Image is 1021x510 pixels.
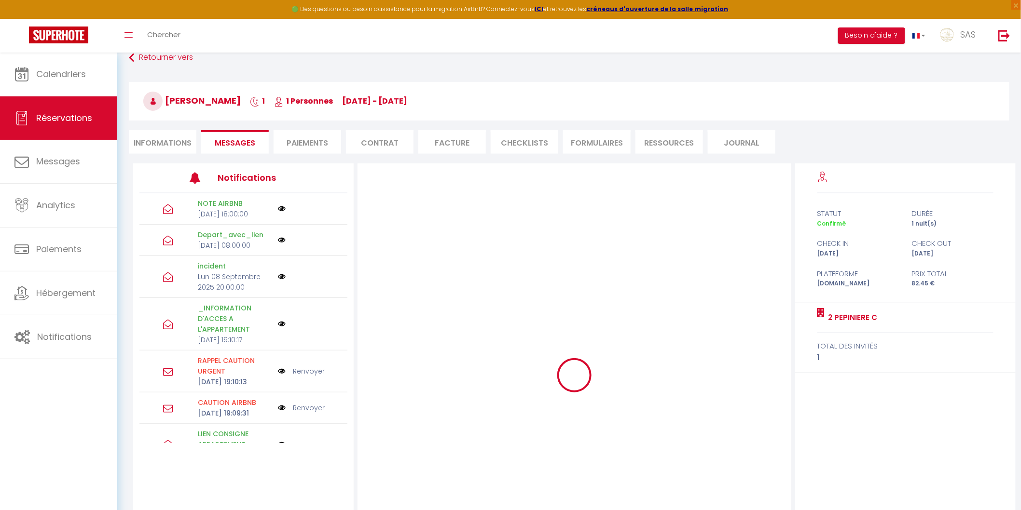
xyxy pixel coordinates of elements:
img: NO IMAGE [278,236,286,244]
a: Retourner vers [129,49,1009,67]
p: [DATE] 19:09:31 [198,408,272,418]
span: Hébergement [36,287,96,299]
p: [DATE] 08:00:00 [198,240,272,251]
span: Messages [36,155,80,167]
span: [PERSON_NAME] [143,94,241,107]
li: Facture [418,130,486,154]
li: Informations [129,130,196,154]
img: NO IMAGE [278,441,286,448]
div: [DOMAIN_NAME] [811,279,905,288]
img: NO IMAGE [278,403,286,413]
div: check out [905,238,1000,249]
div: 1 nuit(s) [905,219,1000,228]
a: 2 PEPINIERE C [825,312,878,323]
img: logout [998,29,1010,41]
div: check in [811,238,905,249]
span: Réservations [36,112,92,124]
p: incident [198,261,272,271]
a: Renvoyer [293,403,325,413]
span: SAS [961,28,976,40]
p: Motif d'échec d'envoi [198,397,272,408]
p: Lun 08 Septembre 2025 20:00:00 [198,271,272,293]
span: Messages [215,137,255,148]
span: Calendriers [36,68,86,80]
div: Prix total [905,268,1000,280]
div: total des invités [817,340,994,352]
a: ICI [535,5,544,13]
div: 1 [817,352,994,363]
button: Besoin d'aide ? [838,27,905,44]
a: Renvoyer [293,366,325,376]
img: NO IMAGE [278,366,286,376]
span: Chercher [147,29,180,40]
p: [DATE] 18:00:00 [198,209,272,219]
span: Confirmé [817,219,846,228]
li: Journal [708,130,775,154]
div: 82.45 € [905,279,1000,288]
a: ... SAS [933,19,988,53]
span: Analytics [36,199,75,211]
span: 1 [250,95,265,107]
div: Plateforme [811,268,905,280]
a: Chercher [140,19,188,53]
div: [DATE] [811,249,905,258]
div: [DATE] [905,249,1000,258]
img: ... [940,27,954,42]
p: Motif d'échec d'envoi [198,355,272,376]
button: Ouvrir le widget de chat LiveChat [8,4,37,33]
p: [DATE] 19:10:13 [198,376,272,387]
p: NOTE AIRBNB [198,198,272,209]
span: [DATE] - [DATE] [342,95,407,107]
li: Ressources [635,130,703,154]
div: durée [905,208,1000,219]
img: NO IMAGE [278,273,286,281]
p: LIEN CONSIGNE APPARTEMENT [198,429,272,450]
li: CHECKLISTS [491,130,558,154]
img: NO IMAGE [278,205,286,213]
li: FORMULAIRES [563,130,631,154]
img: Super Booking [29,27,88,43]
span: 1 Personnes [274,95,333,107]
h3: Notifications [218,167,304,188]
div: statut [811,208,905,219]
li: Contrat [346,130,414,154]
span: Notifications [37,331,92,343]
span: Paiements [36,243,82,255]
p: [DATE] 19:10:17 [198,335,272,345]
li: Paiements [274,130,341,154]
a: créneaux d'ouverture de la salle migration [587,5,729,13]
p: _INFORMATION D'ACCES A L'APPARTEMENT [198,303,272,335]
p: Depart_avec_lien [198,229,272,240]
img: NO IMAGE [278,320,286,328]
